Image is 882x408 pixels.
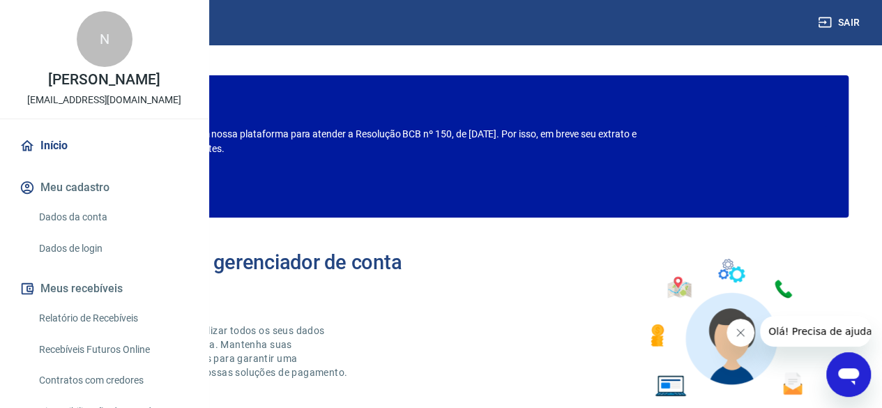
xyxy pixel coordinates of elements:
span: Olá! Precisa de ajuda? [8,10,117,21]
button: Sair [815,10,865,36]
p: Estamos realizando adequações em nossa plataforma para atender a Resolução BCB nº 150, de [DATE].... [54,127,673,156]
iframe: Botão para abrir a janela de mensagens [826,352,871,397]
div: N [77,11,132,67]
a: Dados de login [33,234,192,263]
a: Relatório de Recebíveis [33,304,192,333]
a: Dados da conta [33,203,192,232]
button: Meus recebíveis [17,273,192,304]
p: [EMAIL_ADDRESS][DOMAIN_NAME] [27,93,181,107]
button: Meu cadastro [17,172,192,203]
a: Contratos com credores [33,366,192,395]
p: [PERSON_NAME] [48,73,160,87]
iframe: Fechar mensagem [727,319,754,347]
a: Recebíveis Futuros Online [33,335,192,364]
h2: Bem-vindo(a) ao gerenciador de conta Vindi [61,251,441,296]
a: Início [17,130,192,161]
img: Imagem de um avatar masculino com diversos icones exemplificando as funcionalidades do gerenciado... [638,251,821,405]
iframe: Mensagem da empresa [760,316,871,347]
